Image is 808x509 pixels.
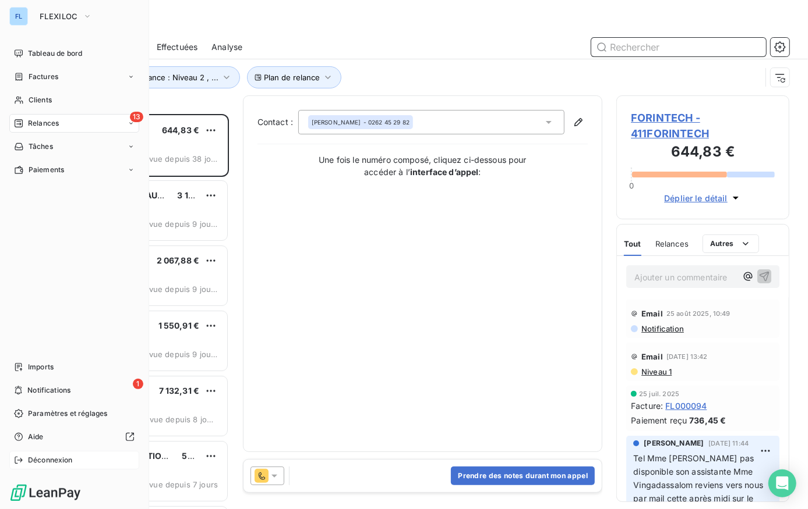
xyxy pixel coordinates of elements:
[591,38,766,56] input: Rechercher
[162,125,199,135] span: 644,83 €
[136,154,218,163] span: prévue depuis 38 jours
[631,110,775,141] span: FORINTECH - 411FORINTECH
[410,167,479,177] strong: interface d’appel
[136,284,218,294] span: prévue depuis 9 jours
[644,438,704,449] span: [PERSON_NAME]
[9,428,139,446] a: Aide
[83,66,240,88] button: Niveau de relance : Niveau 2 , ...
[257,116,298,128] label: Contact :
[665,400,707,412] span: FL000094
[639,390,679,397] span: 25 juil. 2025
[27,385,70,396] span: Notifications
[666,353,708,360] span: [DATE] 13:42
[264,73,320,82] span: Plan de relance
[28,455,73,465] span: Déconnexion
[130,112,143,122] span: 13
[28,432,44,442] span: Aide
[631,414,687,426] span: Paiement reçu
[157,41,198,53] span: Effectuées
[159,386,200,396] span: 7 132,31 €
[312,118,361,126] span: [PERSON_NAME]
[28,118,59,129] span: Relances
[641,352,663,361] span: Email
[624,239,641,248] span: Tout
[137,415,218,424] span: prévue depuis 8 jours
[136,219,218,229] span: prévue depuis 9 jours
[82,190,250,200] span: BENAVEN TRAVAUX CONSTRUCTION BTC
[157,255,200,265] span: 2 067,88 €
[708,440,749,447] span: [DATE] 11:44
[306,154,539,178] p: Une fois le numéro composé, cliquez ci-dessous pour accéder à l’ :
[703,234,759,253] button: Autres
[29,141,53,152] span: Tâches
[640,367,672,376] span: Niveau 1
[136,350,218,359] span: prévue depuis 9 jours
[137,480,218,489] span: prévue depuis 7 jours
[182,451,219,461] span: 532,34 €
[451,467,595,485] button: Prendre des notes durant mon appel
[9,483,82,502] img: Logo LeanPay
[640,324,684,333] span: Notification
[40,12,78,21] span: FLEXILOC
[629,181,634,190] span: 0
[689,414,726,426] span: 736,45 €
[28,48,82,59] span: Tableau de bord
[28,408,107,419] span: Paramètres et réglages
[312,118,410,126] div: - 0262 45 29 82
[133,379,143,389] span: 1
[768,469,796,497] div: Open Intercom Messenger
[655,239,689,248] span: Relances
[29,165,64,175] span: Paiements
[100,73,218,82] span: Niveau de relance : Niveau 2 , ...
[28,362,54,372] span: Imports
[29,72,58,82] span: Factures
[664,192,728,204] span: Déplier le détail
[9,7,28,26] div: FL
[666,310,731,317] span: 25 août 2025, 10:49
[247,66,341,88] button: Plan de relance
[631,141,775,165] h3: 644,83 €
[211,41,242,53] span: Analyse
[177,190,220,200] span: 3 134,58 €
[641,309,663,318] span: Email
[29,95,52,105] span: Clients
[631,400,663,412] span: Facture :
[661,191,745,205] button: Déplier le détail
[158,321,200,330] span: 1 550,91 €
